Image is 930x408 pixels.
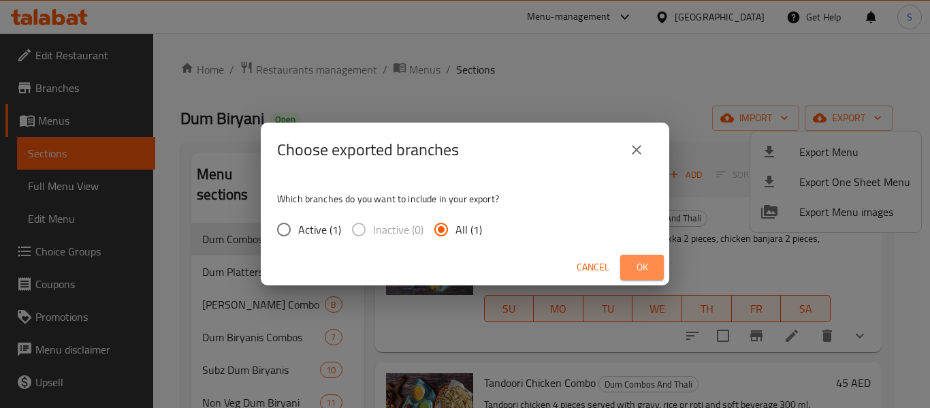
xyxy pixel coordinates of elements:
[577,259,609,276] span: Cancel
[455,221,482,238] span: All (1)
[298,221,341,238] span: Active (1)
[277,139,459,161] h2: Choose exported branches
[373,221,423,238] span: Inactive (0)
[277,192,653,206] p: Which branches do you want to include in your export?
[631,259,653,276] span: Ok
[620,134,653,166] button: close
[571,255,615,280] button: Cancel
[620,255,664,280] button: Ok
